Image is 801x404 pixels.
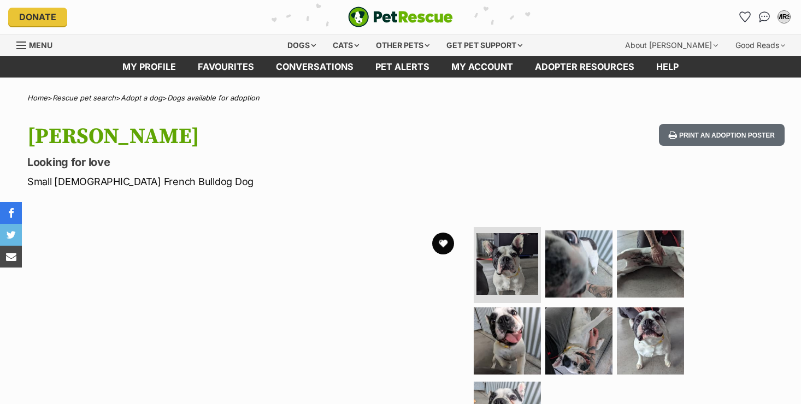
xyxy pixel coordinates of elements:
a: Conversations [756,8,773,26]
a: Favourites [736,8,753,26]
button: My account [775,8,793,26]
div: Good Reads [728,34,793,56]
button: Print an adoption poster [659,124,785,146]
p: Looking for love [27,155,488,170]
span: Menu [29,40,52,50]
div: Get pet support [439,34,530,56]
img: Photo of Lollie [476,233,538,295]
button: favourite [432,233,454,254]
img: Photo of Lollie [545,307,612,375]
a: Menu [16,34,60,54]
a: Home [27,93,48,102]
a: PetRescue [348,7,453,27]
ul: Account quick links [736,8,793,26]
img: Photo of Lollie [474,307,541,375]
h1: [PERSON_NAME] [27,124,488,149]
div: MRS [779,11,790,22]
a: My profile [111,56,187,78]
a: Adopter resources [524,56,645,78]
a: Pet alerts [364,56,440,78]
a: conversations [265,56,364,78]
img: logo-e224e6f780fb5917bec1dbf3a21bbac754714ae5b6737aabdf751b685950b380.svg [348,7,453,27]
div: Dogs [280,34,323,56]
a: Donate [8,8,67,26]
a: Favourites [187,56,265,78]
img: Photo of Lollie [617,307,684,375]
a: Help [645,56,690,78]
a: Adopt a dog [121,93,162,102]
img: Photo of Lollie [617,230,684,298]
div: Other pets [368,34,437,56]
img: chat-41dd97257d64d25036548639549fe6c8038ab92f7586957e7f3b1b290dea8141.svg [759,11,770,22]
div: Cats [325,34,367,56]
div: About [PERSON_NAME] [617,34,726,56]
a: Dogs available for adoption [167,93,260,102]
a: Rescue pet search [52,93,116,102]
p: Small [DEMOGRAPHIC_DATA] French Bulldog Dog [27,174,488,189]
a: My account [440,56,524,78]
img: Photo of Lollie [545,230,612,298]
